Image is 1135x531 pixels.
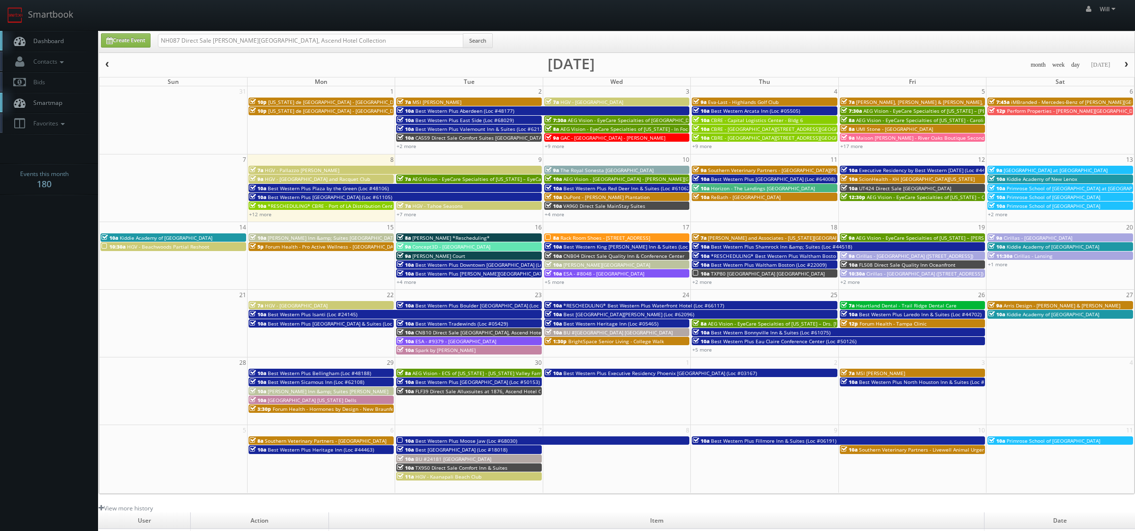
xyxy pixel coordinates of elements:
[415,379,540,385] span: Best Western Plus [GEOGRAPHIC_DATA] (Loc #50153)
[265,167,339,174] span: HGV - Pallazzo [PERSON_NAME]
[545,261,562,268] span: 10a
[412,176,602,182] span: AEG Vision - EyeCare Specialties of [US_STATE] – EyeCare in [GEOGRAPHIC_DATA]
[545,338,567,345] span: 1:30p
[1129,86,1134,97] span: 6
[397,379,414,385] span: 10a
[856,134,1000,141] span: Maison [PERSON_NAME] - River Oaks Boutique Second Shoot
[250,405,271,412] span: 3:30p
[250,99,267,105] span: 10p
[545,320,562,327] span: 10a
[1007,194,1100,201] span: Primrose School of [GEOGRAPHIC_DATA]
[693,243,709,250] span: 10a
[315,77,328,86] span: Mon
[412,234,490,241] span: [PERSON_NAME] *Rescheduling*
[397,302,414,309] span: 10a
[268,185,389,192] span: Best Western Plus Plaza by the Green (Loc #48106)
[563,370,757,377] span: Best Western Plus Executive Residency Phoenix [GEOGRAPHIC_DATA] (Loc #03167)
[268,388,388,395] span: [PERSON_NAME] Inn &amp; Suites [PERSON_NAME]
[560,134,665,141] span: GAC - [GEOGRAPHIC_DATA] - [PERSON_NAME]
[415,388,562,395] span: FLF39 Direct Sale Alluxsuites at 1876, Ascend Hotel Collection
[841,99,855,105] span: 7a
[545,211,564,218] a: +4 more
[397,117,414,124] span: 10a
[1087,59,1113,71] button: [DATE]
[1007,176,1077,182] span: Kiddie Academy of New Lenox
[545,99,559,105] span: 7a
[545,134,559,141] span: 9a
[415,464,507,471] span: TX950 Direct Sale Comfort Inn & Suites
[681,154,690,165] span: 10
[681,290,690,300] span: 24
[841,134,855,141] span: 9a
[37,178,51,190] strong: 180
[693,107,709,114] span: 10a
[840,278,860,285] a: +2 more
[859,167,995,174] span: Executive Residency by Best Western [DATE] (Loc #44764)
[692,143,712,150] a: +9 more
[692,346,712,353] a: +5 more
[711,107,800,114] span: Best Western Arcata Inn (Loc #05505)
[397,370,411,377] span: 8a
[841,270,865,277] span: 10:30a
[1100,5,1118,13] span: Will
[28,57,66,66] span: Contacts
[693,194,709,201] span: 10a
[415,347,476,354] span: Spark by [PERSON_NAME]
[859,311,982,318] span: Best Western Plus Laredo Inn & Suites (Loc #44702)
[693,329,709,336] span: 10a
[415,446,507,453] span: Best [GEOGRAPHIC_DATA] (Loc #18018)
[711,270,825,277] span: TXP80 [GEOGRAPHIC_DATA] [GEOGRAPHIC_DATA]
[841,311,858,318] span: 10a
[977,154,986,165] span: 12
[250,167,263,174] span: 7a
[386,290,395,300] span: 22
[560,167,654,174] span: The Royal Sonesta [GEOGRAPHIC_DATA]
[415,261,566,268] span: Best Western Plus Downtown [GEOGRAPHIC_DATA] (Loc #48199)
[708,320,997,327] span: AEG Vision - EyeCare Specialties of [US_STATE] – Drs. [PERSON_NAME] and [PERSON_NAME]-Ost and Ass...
[415,270,579,277] span: Best Western Plus [PERSON_NAME][GEOGRAPHIC_DATA] (Loc #66006)
[560,126,726,132] span: AEG Vision - EyeCare Specialties of [US_STATE] - In Focus Vision Center
[988,99,1009,105] span: 7:45a
[20,169,69,179] span: Events this month
[563,253,684,259] span: CNB04 Direct Sale Quality Inn & Conference Center
[708,234,862,241] span: [PERSON_NAME] and Associates - [US_STATE][GEOGRAPHIC_DATA]
[545,270,562,277] span: 10a
[610,77,623,86] span: Wed
[28,99,62,107] span: Smartmap
[250,243,264,250] span: 5p
[841,107,862,114] span: 7:30a
[463,33,493,48] button: Search
[101,243,126,250] span: 10:30a
[250,388,266,395] span: 10a
[711,194,781,201] span: ReBath - [GEOGRAPHIC_DATA]
[859,176,975,182] span: ScionHealth - KH [GEOGRAPHIC_DATA][US_STATE]
[681,222,690,232] span: 17
[268,99,404,105] span: [US_STATE] de [GEOGRAPHIC_DATA] - [GEOGRAPHIC_DATA]
[415,126,547,132] span: Best Western Plus Valemount Inn & Suites (Loc #62120)
[693,185,709,192] span: 10a
[840,143,863,150] a: +17 more
[397,261,414,268] span: 10a
[977,222,986,232] span: 19
[988,185,1005,192] span: 10a
[238,357,247,368] span: 28
[988,202,1005,209] span: 10a
[693,117,709,124] span: 10a
[545,202,562,209] span: 10a
[693,134,709,141] span: 10a
[859,446,1055,453] span: Southern Veterinary Partners - Livewell Animal Urgent Care of [GEOGRAPHIC_DATA]
[693,167,706,174] span: 9a
[711,243,852,250] span: Best Western Plus Shamrock Inn &amp; Suites (Loc #44518)
[563,243,709,250] span: Best Western King [PERSON_NAME] Inn & Suites (Loc #62106)
[415,329,568,336] span: CNB10 Direct Sale [GEOGRAPHIC_DATA], Ascend Hotel Collection
[1125,222,1134,232] span: 20
[988,311,1005,318] span: 10a
[415,134,543,141] span: CA559 Direct Sale Comfort Suites [GEOGRAPHIC_DATA]
[412,243,490,250] span: Concept3D - [GEOGRAPHIC_DATA]
[412,202,463,209] span: HGV - Tahoe Seasons
[99,504,153,512] a: View more history
[250,437,263,444] span: 8a
[250,202,266,209] span: 10a
[397,270,414,277] span: 10a
[250,370,266,377] span: 10a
